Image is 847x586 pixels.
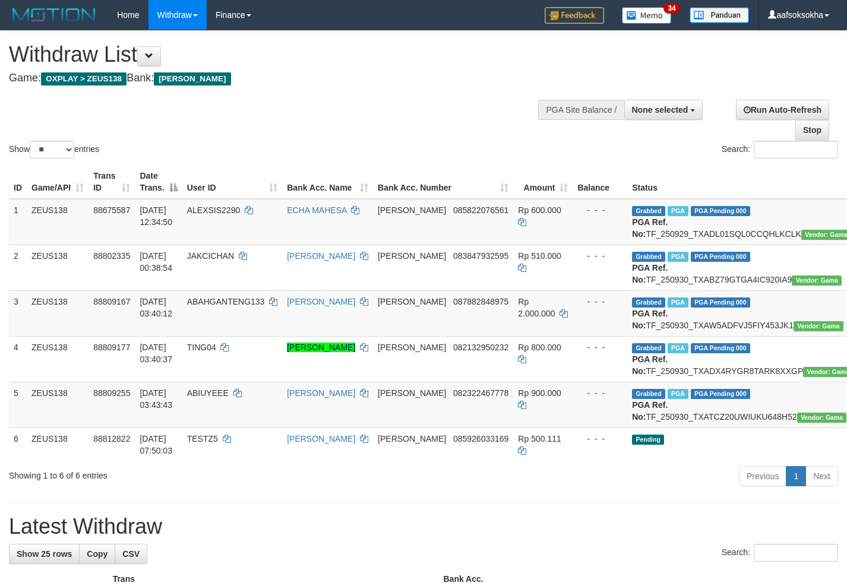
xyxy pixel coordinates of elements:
[93,297,130,306] span: 88809167
[792,275,842,286] span: Vendor URL: https://trx31.1velocity.biz
[282,165,373,199] th: Bank Acc. Name: activate to sort column ascending
[453,343,508,352] span: Copy 082132950232 to clipboard
[573,165,627,199] th: Balance
[287,251,355,261] a: [PERSON_NAME]
[518,434,561,444] span: Rp 500.111
[632,217,668,239] b: PGA Ref. No:
[632,343,665,353] span: Grabbed
[624,100,703,120] button: None selected
[93,205,130,215] span: 88675587
[668,206,688,216] span: Marked by aafpengsreynich
[622,7,672,24] img: Button%20Memo.svg
[27,165,89,199] th: Game/API: activate to sort column ascending
[93,343,130,352] span: 88809177
[9,290,27,336] td: 3
[17,549,72,559] span: Show 25 rows
[378,343,446,352] span: [PERSON_NAME]
[754,544,838,562] input: Search:
[140,434,172,455] span: [DATE] 07:50:03
[691,389,750,399] span: PGA Pending
[9,245,27,290] td: 2
[140,251,172,273] span: [DATE] 00:38:54
[690,7,749,23] img: panduan.png
[287,388,355,398] a: [PERSON_NAME]
[187,343,216,352] span: TING04
[577,433,622,445] div: - - -
[135,165,182,199] th: Date Trans.: activate to sort column descending
[691,206,750,216] span: PGA Pending
[140,388,172,410] span: [DATE] 03:43:43
[632,297,665,308] span: Grabbed
[518,343,561,352] span: Rp 800.000
[287,434,355,444] a: [PERSON_NAME]
[187,388,229,398] span: ABIUYEEE
[9,427,27,461] td: 6
[722,141,838,159] label: Search:
[182,165,283,199] th: User ID: activate to sort column ascending
[453,434,508,444] span: Copy 085926033169 to clipboard
[287,205,346,215] a: ECHA MAHESA
[9,199,27,245] td: 1
[632,105,688,115] span: None selected
[668,343,688,353] span: Marked by aaftanly
[87,549,108,559] span: Copy
[691,297,750,308] span: PGA Pending
[632,263,668,284] b: PGA Ref. No:
[577,296,622,308] div: - - -
[378,297,446,306] span: [PERSON_NAME]
[9,382,27,427] td: 5
[668,252,688,262] span: Marked by aafsreyleap
[27,290,89,336] td: ZEUS138
[9,165,27,199] th: ID
[9,336,27,382] td: 4
[632,435,664,445] span: Pending
[9,544,80,564] a: Show 25 rows
[577,250,622,262] div: - - -
[538,100,624,120] div: PGA Site Balance /
[663,3,680,14] span: 34
[93,434,130,444] span: 88812822
[795,120,829,140] a: Stop
[122,549,140,559] span: CSV
[187,205,241,215] span: ALEXSIS2290
[632,309,668,330] b: PGA Ref. No:
[378,388,446,398] span: [PERSON_NAME]
[453,297,508,306] span: Copy 087882848975 to clipboard
[9,72,553,84] h4: Game: Bank:
[632,206,665,216] span: Grabbed
[668,297,688,308] span: Marked by aaftanly
[632,252,665,262] span: Grabbed
[9,141,99,159] label: Show entries
[378,205,446,215] span: [PERSON_NAME]
[378,434,446,444] span: [PERSON_NAME]
[805,466,838,486] a: Next
[518,297,555,318] span: Rp 2.000.000
[739,466,786,486] a: Previous
[9,43,553,66] h1: Withdraw List
[287,297,355,306] a: [PERSON_NAME]
[453,388,508,398] span: Copy 082322467778 to clipboard
[187,434,218,444] span: TESTZ5
[140,343,172,364] span: [DATE] 03:40:37
[577,204,622,216] div: - - -
[513,165,573,199] th: Amount: activate to sort column ascending
[545,7,604,24] img: Feedback.jpg
[786,466,806,486] a: 1
[518,388,561,398] span: Rp 900.000
[518,205,561,215] span: Rp 600.000
[797,413,847,423] span: Vendor URL: https://trx31.1velocity.biz
[93,251,130,261] span: 88802335
[632,389,665,399] span: Grabbed
[518,251,561,261] span: Rp 510.000
[378,251,446,261] span: [PERSON_NAME]
[27,427,89,461] td: ZEUS138
[115,544,147,564] a: CSV
[27,336,89,382] td: ZEUS138
[27,199,89,245] td: ZEUS138
[9,465,344,482] div: Showing 1 to 6 of 6 entries
[373,165,513,199] th: Bank Acc. Number: activate to sort column ascending
[89,165,135,199] th: Trans ID: activate to sort column ascending
[722,544,838,562] label: Search:
[27,382,89,427] td: ZEUS138
[668,389,688,399] span: Marked by aaftanly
